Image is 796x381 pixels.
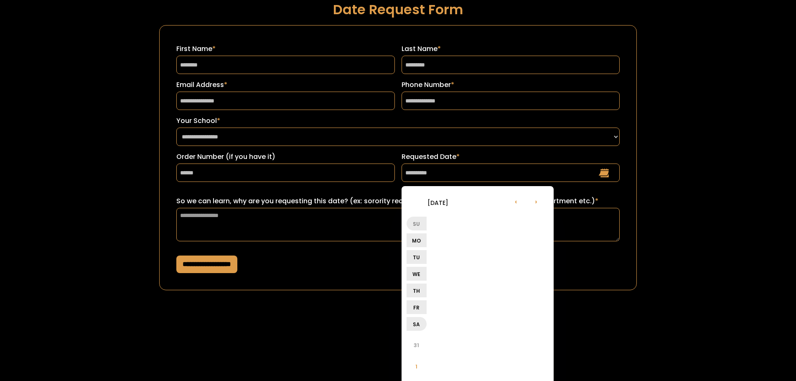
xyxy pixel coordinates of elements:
label: Phone Number [402,80,620,90]
li: ‹ [506,191,526,211]
li: Th [407,284,427,297]
li: Tu [407,250,427,264]
li: Su [407,217,427,230]
label: Email Address [176,80,395,90]
li: 1 [407,356,427,376]
label: Order Number (if you have it) [176,152,395,162]
label: Your School [176,116,620,126]
li: › [526,191,546,211]
label: Last Name [402,44,620,54]
label: First Name [176,44,395,54]
li: 31 [407,335,427,355]
li: [DATE] [407,192,469,212]
h1: Date Request Form [159,2,637,17]
form: Request a Date Form [159,25,637,290]
li: Sa [407,317,427,331]
li: We [407,267,427,281]
li: Mo [407,233,427,247]
label: Requested Date [402,152,620,162]
li: Fr [407,300,427,314]
label: So we can learn, why are you requesting this date? (ex: sorority recruitment, lease turn over for... [176,196,620,206]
